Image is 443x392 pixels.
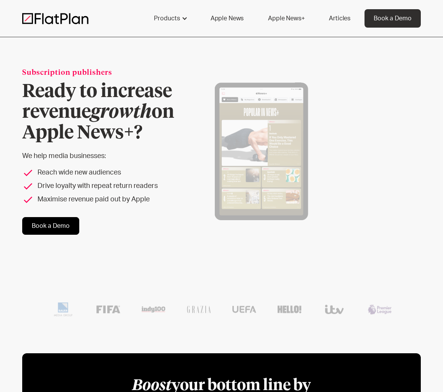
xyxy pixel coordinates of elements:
[145,9,195,28] div: Products
[22,217,79,235] a: Book a Demo
[22,151,174,161] p: We help media businesses:
[22,168,174,178] li: Reach wide new audiences
[154,14,180,23] div: Products
[374,14,412,23] div: Book a Demo
[365,9,421,28] a: Book a Demo
[22,81,174,143] h1: Ready to increase revenue on Apple News+?
[22,194,174,205] li: Maximise revenue paid out by Apple
[320,9,360,28] a: Articles
[259,9,314,28] a: Apple News+
[22,181,174,191] li: Drive loyalty with repeat return readers
[22,68,174,78] div: Subscription publishers
[201,9,253,28] a: Apple News
[91,103,152,122] em: growth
